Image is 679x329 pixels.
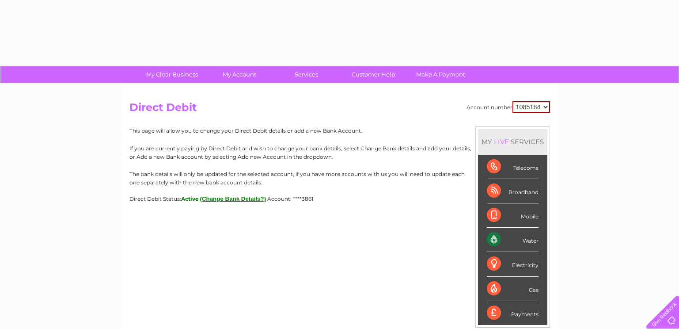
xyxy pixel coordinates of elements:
a: Customer Help [337,66,410,83]
button: (Change Bank Details?) [200,195,266,202]
div: Mobile [487,203,539,228]
div: Account number [467,101,550,113]
p: If you are currently paying by Direct Debit and wish to change your bank details, select Change B... [129,144,550,161]
p: This page will allow you to change your Direct Debit details or add a new Bank Account. [129,126,550,135]
a: Make A Payment [404,66,477,83]
a: My Account [203,66,276,83]
div: MY SERVICES [478,129,547,154]
a: My Clear Business [136,66,209,83]
div: Direct Debit Status: [129,195,550,202]
div: Water [487,228,539,252]
div: Telecoms [487,155,539,179]
h2: Direct Debit [129,101,550,118]
p: The bank details will only be updated for the selected account, if you have more accounts with us... [129,170,550,187]
div: Electricity [487,252,539,276]
span: Active [181,195,199,202]
div: Broadband [487,179,539,203]
a: Services [270,66,343,83]
div: Payments [487,301,539,325]
div: Gas [487,277,539,301]
div: LIVE [492,138,511,146]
